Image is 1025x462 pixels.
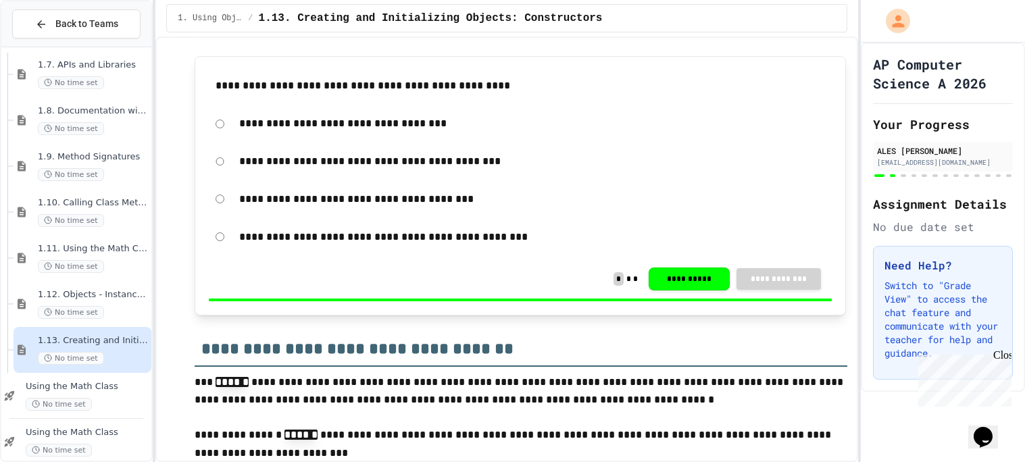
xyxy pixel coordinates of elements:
[877,145,1009,157] div: ALES [PERSON_NAME]
[38,335,149,346] span: 1.13. Creating and Initializing Objects: Constructors
[913,349,1011,407] iframe: chat widget
[259,10,603,26] span: 1.13. Creating and Initializing Objects: Constructors
[873,115,1013,134] h2: Your Progress
[873,55,1013,93] h1: AP Computer Science A 2026
[884,279,1001,360] p: Switch to "Grade View" to access the chat feature and communicate with your teacher for help and ...
[5,5,93,86] div: Chat with us now!Close
[38,214,104,227] span: No time set
[873,219,1013,235] div: No due date set
[877,157,1009,168] div: [EMAIL_ADDRESS][DOMAIN_NAME]
[884,257,1001,274] h3: Need Help?
[26,398,92,411] span: No time set
[872,5,914,36] div: My Account
[26,427,149,438] span: Using the Math Class
[968,408,1011,448] iframe: chat widget
[26,444,92,457] span: No time set
[38,59,149,71] span: 1.7. APIs and Libraries
[38,260,104,273] span: No time set
[873,195,1013,213] h2: Assignment Details
[178,13,243,24] span: 1. Using Objects and Methods
[38,352,104,365] span: No time set
[55,17,118,31] span: Back to Teams
[26,381,149,392] span: Using the Math Class
[38,306,104,319] span: No time set
[38,197,149,209] span: 1.10. Calling Class Methods
[38,168,104,181] span: No time set
[38,289,149,301] span: 1.12. Objects - Instances of Classes
[38,243,149,255] span: 1.11. Using the Math Class
[38,76,104,89] span: No time set
[38,122,104,135] span: No time set
[38,151,149,163] span: 1.9. Method Signatures
[38,105,149,117] span: 1.8. Documentation with Comments and Preconditions
[248,13,253,24] span: /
